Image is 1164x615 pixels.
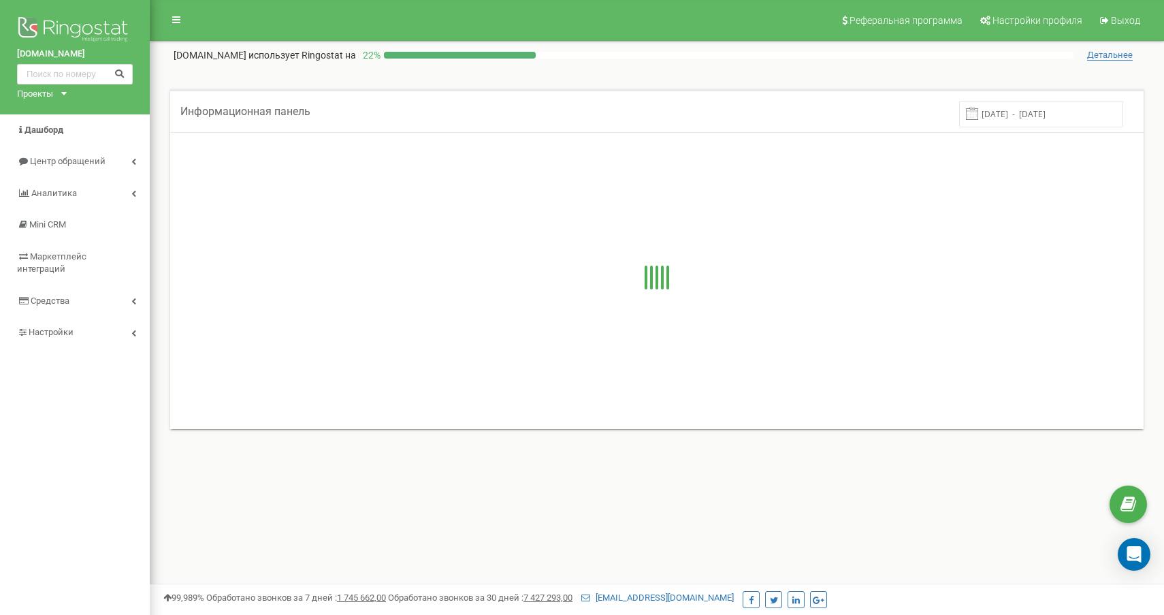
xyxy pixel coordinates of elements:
span: использует Ringostat на [248,50,356,61]
span: Дашборд [25,125,63,135]
span: Информационная панель [180,105,310,118]
span: Детальнее [1087,50,1133,61]
span: Обработано звонков за 7 дней : [206,593,386,603]
div: Open Intercom Messenger [1118,538,1150,571]
span: 99,989% [163,593,204,603]
p: 22 % [356,48,384,62]
span: Центр обращений [30,156,106,166]
img: Ringostat logo [17,14,133,48]
span: Обработано звонков за 30 дней : [388,593,572,603]
a: [DOMAIN_NAME] [17,48,133,61]
span: Маркетплейс интеграций [17,251,86,274]
span: Реферальная программа [850,15,963,26]
a: [EMAIL_ADDRESS][DOMAIN_NAME] [581,593,734,603]
span: Средства [31,296,69,306]
u: 7 427 293,00 [523,593,572,603]
span: Mini CRM [29,219,66,230]
u: 1 745 662,00 [337,593,386,603]
div: Проекты [17,88,53,101]
input: Поиск по номеру [17,64,133,84]
span: Настройки профиля [992,15,1082,26]
span: Выход [1111,15,1140,26]
span: Аналитика [31,188,77,198]
span: Настройки [29,327,74,337]
p: [DOMAIN_NAME] [174,48,356,62]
